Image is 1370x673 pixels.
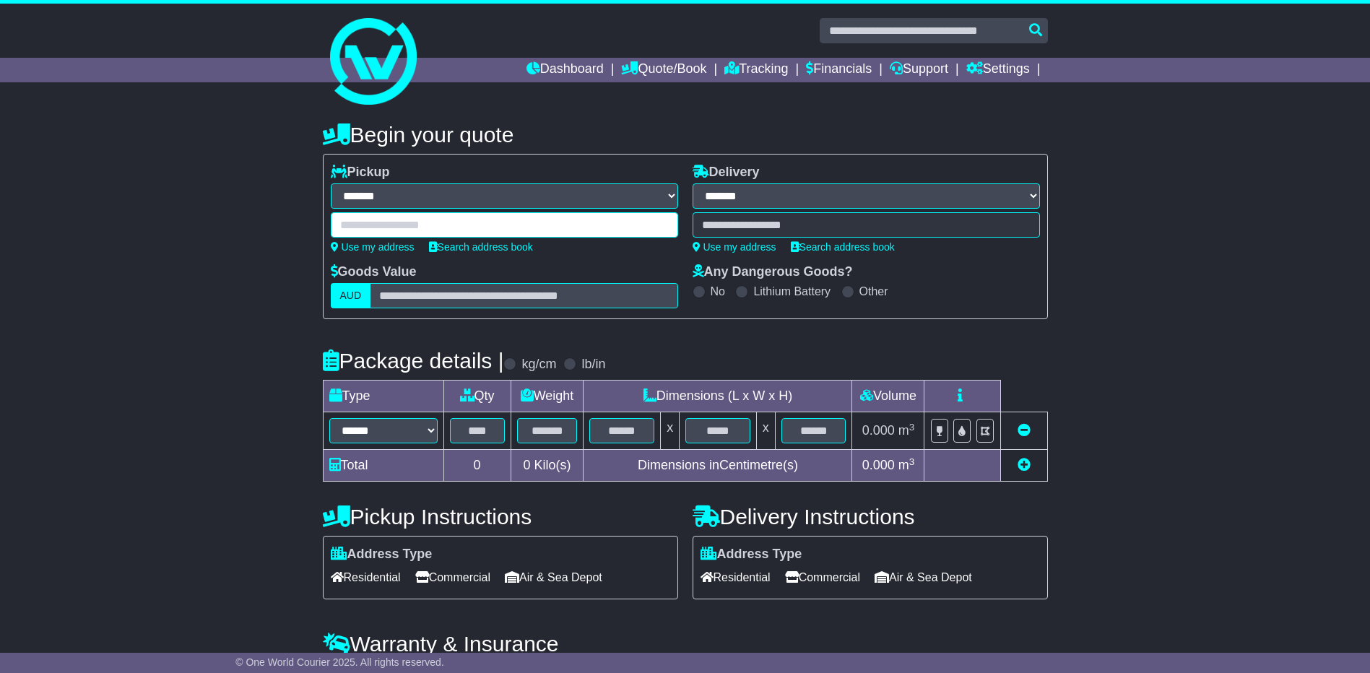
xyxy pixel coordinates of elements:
[526,58,604,82] a: Dashboard
[693,264,853,280] label: Any Dangerous Goods?
[511,381,584,412] td: Weight
[711,285,725,298] label: No
[429,241,533,253] a: Search address book
[415,566,490,589] span: Commercial
[621,58,706,82] a: Quote/Book
[511,450,584,482] td: Kilo(s)
[852,381,924,412] td: Volume
[859,285,888,298] label: Other
[806,58,872,82] a: Financials
[693,241,776,253] a: Use my address
[581,357,605,373] label: lb/in
[785,566,860,589] span: Commercial
[323,123,1048,147] h4: Begin your quote
[323,450,443,482] td: Total
[521,357,556,373] label: kg/cm
[1018,458,1031,472] a: Add new item
[331,165,390,181] label: Pickup
[331,547,433,563] label: Address Type
[331,241,415,253] a: Use my address
[443,450,511,482] td: 0
[323,381,443,412] td: Type
[331,566,401,589] span: Residential
[505,566,602,589] span: Air & Sea Depot
[331,264,417,280] label: Goods Value
[875,566,972,589] span: Air & Sea Depot
[443,381,511,412] td: Qty
[323,505,678,529] h4: Pickup Instructions
[323,632,1048,656] h4: Warranty & Insurance
[693,165,760,181] label: Delivery
[661,412,680,450] td: x
[331,283,371,308] label: AUD
[584,450,852,482] td: Dimensions in Centimetre(s)
[909,422,915,433] sup: 3
[701,566,771,589] span: Residential
[898,423,915,438] span: m
[966,58,1030,82] a: Settings
[862,458,895,472] span: 0.000
[909,456,915,467] sup: 3
[693,505,1048,529] h4: Delivery Instructions
[584,381,852,412] td: Dimensions (L x W x H)
[898,458,915,472] span: m
[724,58,788,82] a: Tracking
[753,285,831,298] label: Lithium Battery
[791,241,895,253] a: Search address book
[235,656,444,668] span: © One World Courier 2025. All rights reserved.
[523,458,530,472] span: 0
[862,423,895,438] span: 0.000
[323,349,504,373] h4: Package details |
[1018,423,1031,438] a: Remove this item
[701,547,802,563] label: Address Type
[890,58,948,82] a: Support
[756,412,775,450] td: x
